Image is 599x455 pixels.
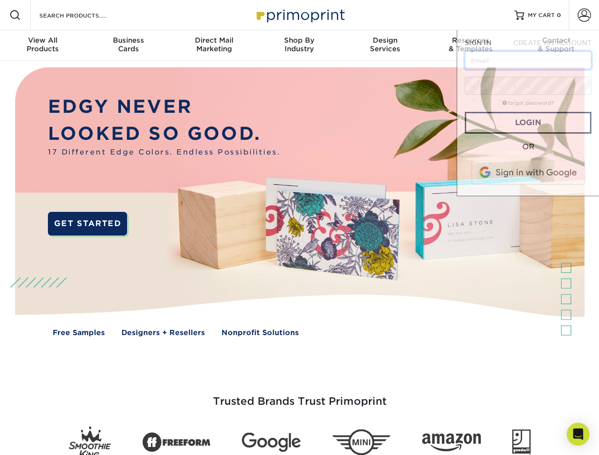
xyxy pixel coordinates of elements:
[38,9,131,21] input: SEARCH PRODUCTS.....
[428,36,513,53] div: & Templates
[465,112,591,134] a: Login
[252,5,347,25] img: Primoprint
[48,120,280,147] p: LOOKED SO GOOD.
[428,36,513,45] span: Resources
[85,30,171,61] a: BusinessCards
[342,30,428,61] a: DesignServices
[171,30,257,61] a: Direct MailMarketing
[422,434,481,452] img: Amazon
[85,36,171,45] span: Business
[428,30,513,61] a: Resources& Templates
[48,212,127,236] a: GET STARTED
[465,39,491,46] span: SIGN IN
[513,39,591,46] span: CREATE AN ACCOUNT
[502,100,554,106] a: forgot password?
[512,429,531,455] img: Goodwill
[171,36,257,53] div: Marketing
[342,36,428,53] div: Services
[465,51,591,69] input: Email
[48,147,280,158] span: 17 Different Edge Colors. Endless Possibilities.
[171,36,257,45] span: Direct Mail
[48,93,280,120] p: EDGY NEVER
[257,36,342,45] span: Shop By
[465,141,591,153] div: OR
[257,30,342,61] a: Shop ByIndustry
[121,328,205,338] a: Designers + Resellers
[528,11,555,19] span: MY CART
[242,433,301,452] img: Google
[567,423,590,446] div: Open Intercom Messenger
[557,12,561,18] span: 0
[22,373,577,419] h3: Trusted Brands Trust Primoprint
[342,36,428,45] span: Design
[221,328,299,338] a: Nonprofit Solutions
[85,36,171,53] div: Cards
[53,328,105,338] a: Free Samples
[257,36,342,53] div: Industry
